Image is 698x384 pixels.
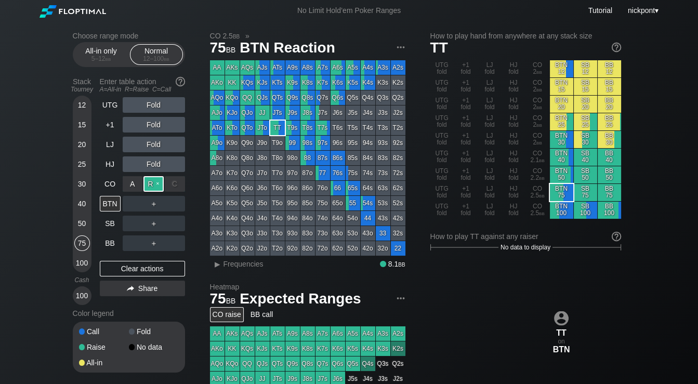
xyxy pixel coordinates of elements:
[346,90,360,105] div: Q5s
[526,60,549,77] div: CO 2
[123,176,143,192] div: A
[430,113,454,130] div: UTG fold
[376,90,390,105] div: Q3s
[331,211,345,226] div: 64o
[574,149,597,166] div: SB 40
[430,131,454,148] div: UTG fold
[331,90,345,105] div: Q6s
[225,211,240,226] div: K4o
[300,181,315,195] div: 86o
[526,149,549,166] div: CO 2.1
[315,136,330,150] div: 97s
[391,196,405,210] div: 52s
[526,96,549,113] div: CO 2
[454,149,478,166] div: +1 fold
[208,31,242,41] span: CO 2.5
[478,202,502,219] div: LJ fold
[588,6,612,15] a: Tutorial
[285,90,300,105] div: Q9s
[282,6,416,17] div: No Limit Hold’em Poker Ranges
[346,60,360,75] div: A5s
[270,121,285,135] div: TT
[574,78,597,95] div: SB 15
[526,202,549,219] div: CO 2.5
[100,137,121,152] div: LJ
[331,60,345,75] div: A6s
[300,166,315,180] div: 87o
[598,202,621,219] div: BB 100
[331,196,345,210] div: 65o
[346,136,360,150] div: 95s
[574,184,597,201] div: SB 75
[539,209,545,217] span: bb
[210,121,225,135] div: ATo
[598,149,621,166] div: BB 40
[361,181,375,195] div: 64s
[430,202,454,219] div: UTG fold
[270,90,285,105] div: QTs
[270,211,285,226] div: T4o
[123,196,185,211] div: ＋
[255,60,270,75] div: AJs
[346,151,360,165] div: 85s
[270,196,285,210] div: T5o
[255,105,270,120] div: JJ
[598,96,621,113] div: BB 20
[225,151,240,165] div: K8o
[285,75,300,90] div: K9s
[240,136,255,150] div: Q9o
[454,131,478,148] div: +1 fold
[255,151,270,165] div: J8o
[478,149,502,166] div: LJ fold
[255,166,270,180] div: J7o
[346,166,360,180] div: 75s
[240,181,255,195] div: Q6o
[210,151,225,165] div: A8o
[391,136,405,150] div: 92s
[376,196,390,210] div: 53s
[376,60,390,75] div: A3s
[628,6,655,15] span: nickpont
[391,121,405,135] div: T2s
[255,226,270,241] div: J3o
[74,137,90,152] div: 20
[123,156,185,172] div: Fold
[225,226,240,241] div: K3o
[376,121,390,135] div: T3s
[478,78,502,95] div: LJ fold
[255,196,270,210] div: J5o
[361,105,375,120] div: J4s
[331,105,345,120] div: J6s
[502,78,525,95] div: HJ fold
[225,90,240,105] div: KQo
[210,75,225,90] div: AKo
[454,113,478,130] div: +1 fold
[225,166,240,180] div: K7o
[285,211,300,226] div: 94o
[315,181,330,195] div: 76o
[574,96,597,113] div: SB 20
[315,121,330,135] div: T7s
[225,196,240,210] div: K5o
[315,75,330,90] div: K7s
[331,75,345,90] div: K6s
[300,151,315,165] div: 88
[127,286,134,292] img: share.864f2f62.svg
[123,137,185,152] div: Fold
[430,60,454,77] div: UTG fold
[331,151,345,165] div: 86s
[69,86,96,93] div: Tourney
[502,184,525,201] div: HJ fold
[430,166,454,183] div: UTG fold
[240,211,255,226] div: Q4o
[361,211,375,226] div: 44
[598,184,621,201] div: BB 75
[74,156,90,172] div: 25
[255,121,270,135] div: JTo
[238,40,337,57] span: BTN Reaction
[255,136,270,150] div: J9o
[391,60,405,75] div: A2s
[430,96,454,113] div: UTG fold
[285,196,300,210] div: 95o
[376,105,390,120] div: J3s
